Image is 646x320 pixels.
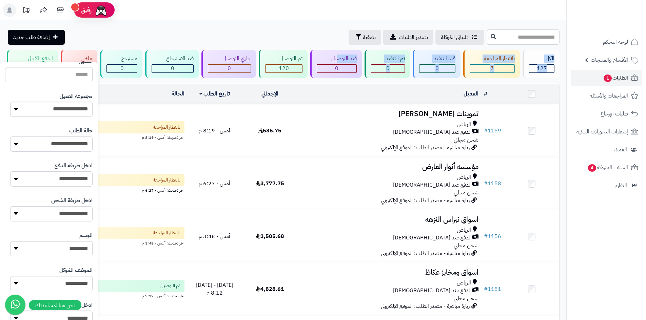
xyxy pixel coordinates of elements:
div: قيد التوصيل [317,55,357,63]
label: ادخل الدولة [68,301,93,309]
a: #1151 [484,285,501,293]
div: الكل [529,55,554,63]
span: زيارة مباشرة - مصدر الطلب: الموقع الإلكتروني [381,144,470,152]
span: [DATE] - [DATE] 8:12 م [196,281,233,297]
span: أمس - 6:27 م [199,179,230,188]
h3: مؤسسه أنوار العارض [300,163,478,171]
span: بانتظار المراجعة [153,177,180,184]
a: السلات المتروكة4 [571,159,642,176]
span: بانتظار المراجعة [153,230,180,236]
div: 0 [152,65,193,72]
div: 0 [317,65,356,72]
a: #1156 [484,232,501,240]
a: الدفع بالآجل 0 [5,50,59,78]
span: زيارة مباشرة - مصدر الطلب: الموقع الإلكتروني [381,196,470,205]
label: العميل [79,58,93,65]
label: الوسم [79,232,93,239]
span: 0 [335,64,338,72]
div: مسترجع [106,55,137,63]
a: العملاء [571,142,642,158]
button: تصفية [349,30,381,45]
span: الدفع عند [DEMOGRAPHIC_DATA] [393,287,472,295]
a: إشعارات التحويلات البنكية [571,124,642,140]
h3: اسواق نبراس النزهه [300,216,478,223]
label: ادخل طريقة الشحن [51,197,93,205]
span: تصدير الطلبات [399,33,428,41]
a: الطلبات1 [571,70,642,86]
span: 4 [588,164,596,172]
span: الرياض [457,226,471,234]
span: زيارة مباشرة - مصدر الطلب: الموقع الإلكتروني [381,249,470,257]
span: 0 [171,64,174,72]
span: # [484,179,488,188]
span: الأقسام والمنتجات [591,55,628,65]
span: الرياض [457,173,471,181]
a: جاري التوصيل 0 [200,50,257,78]
span: 0 [386,64,390,72]
img: ai-face.png [94,3,108,17]
a: قيد التنفيذ 0 [411,50,462,78]
a: تم التنفيذ 0 [363,50,411,78]
a: طلبات الإرجاع [571,106,642,122]
a: تاريخ الطلب [199,90,230,98]
a: مسترجع 0 [99,50,144,78]
div: قيد التنفيذ [419,55,455,63]
a: بانتظار المراجعة 7 [462,50,522,78]
label: مجموعة العميل [60,92,93,100]
div: 120 [266,65,302,72]
div: 7 [470,65,515,72]
span: # [484,127,488,135]
span: الدفع عند [DEMOGRAPHIC_DATA] [393,181,472,189]
a: لوحة التحكم [571,34,642,50]
div: 0 [419,65,455,72]
a: #1159 [484,127,501,135]
a: #1158 [484,179,501,188]
span: المراجعات والأسئلة [590,91,628,101]
span: أمس - 3:48 م [199,232,230,240]
div: بانتظار المراجعة [470,55,515,63]
span: # [484,285,488,293]
a: طلباتي المُوكلة [435,30,484,45]
span: شحن مجاني [454,241,478,250]
span: الدفع عند [DEMOGRAPHIC_DATA] [393,128,472,136]
a: # [484,90,487,98]
span: # [484,232,488,240]
span: إشعارات التحويلات البنكية [576,127,628,136]
a: الإجمالي [261,90,278,98]
span: تم التوصيل [160,282,180,289]
h3: اسواق ومخابز عكاظ [300,269,478,276]
span: طلبات الإرجاع [601,109,628,119]
a: التقارير [571,177,642,194]
span: السلات المتروكة [587,163,628,172]
span: التقارير [614,181,627,190]
span: 535.75 [258,127,281,135]
span: 7 [490,64,494,72]
span: 0 [228,64,231,72]
span: الدفع عند [DEMOGRAPHIC_DATA] [393,234,472,242]
span: لوحة التحكم [603,37,628,47]
a: تم التوصيل 120 [257,50,309,78]
label: حالة الطلب [69,127,93,135]
span: الرياض [457,121,471,128]
div: 0 [208,65,251,72]
div: الدفع بالآجل [13,55,53,63]
a: قيد الاسترجاع 0 [144,50,200,78]
a: تحديثات المنصة [18,3,35,19]
span: تصفية [363,33,376,41]
a: الكل127 [521,50,561,78]
a: إضافة طلب جديد [8,30,65,45]
span: 4,828.61 [256,285,284,293]
span: شحن مجاني [454,294,478,302]
span: شحن مجاني [454,136,478,144]
span: أمس - 8:19 م [199,127,230,135]
span: 120 [279,64,289,72]
div: قيد الاسترجاع [152,55,194,63]
a: تصدير الطلبات [383,30,433,45]
span: 0 [120,64,124,72]
a: قيد التوصيل 0 [309,50,363,78]
span: شحن مجاني [454,189,478,197]
a: الحالة [172,90,184,98]
div: جاري التوصيل [208,55,251,63]
div: 0 [371,65,405,72]
span: زيارة مباشرة - مصدر الطلب: الموقع الإلكتروني [381,302,470,310]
